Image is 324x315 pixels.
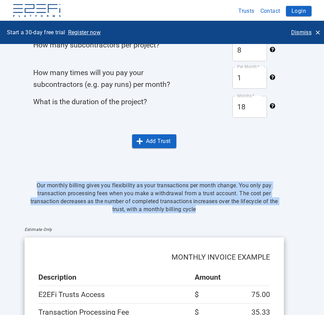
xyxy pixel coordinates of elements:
span: The expected duration of the project in months to substantial completion [270,103,275,110]
button: Register now [65,26,104,38]
h5: Amount [195,271,270,283]
p: Register now [68,28,101,36]
h5: Description [38,271,192,283]
span: Estimate Only [25,227,284,232]
p: Dismiss [291,28,312,36]
p: Start a 30-day free trial [7,28,65,36]
label: Per Month [237,64,260,70]
h5: 75.00 [251,289,270,300]
h5: E2EFi Trusts Access [38,289,192,300]
h5: How many subcontractors per project? [33,39,193,51]
h5: MONTHLY INVOICE EXAMPLE [38,251,270,263]
h5: How many times will you pay your subcontractors (e.g. pay runs) per month? [33,67,193,90]
button: Dismiss [288,26,323,38]
h5: $ [195,289,199,300]
label: Months [237,93,254,99]
button: Add Trust [132,134,176,148]
span: The estimate includes any withdrawals or releases (or pay) made from the trust account. This does... [270,74,275,81]
p: Our monthly billing gives you flexibility as your transactions per month change. You only pay tra... [25,181,284,213]
h5: What is the duration of the project? [33,96,193,108]
span: The people who are required to carry out the work under a subcontract [270,47,275,54]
